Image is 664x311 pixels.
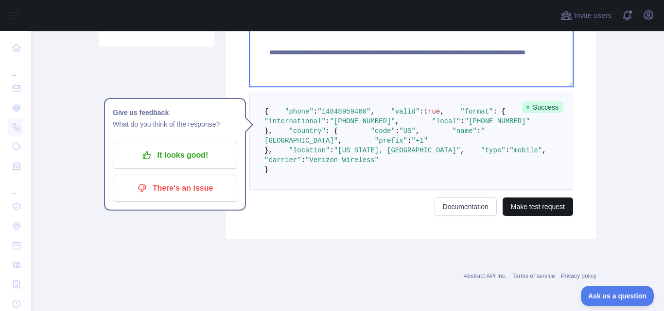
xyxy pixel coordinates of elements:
span: : [460,117,464,125]
span: , [416,127,419,135]
span: : [301,156,305,164]
span: : [326,117,330,125]
button: It looks good! [113,142,237,169]
h1: Give us feedback [113,107,237,118]
a: Abstract API Inc. [464,273,507,279]
span: "carrier" [264,156,301,164]
span: , [460,147,464,154]
span: : { [493,108,506,115]
button: Invite users [559,8,613,23]
span: "valid" [391,108,419,115]
span: }, [264,147,273,154]
span: : [506,147,509,154]
span: : { [326,127,338,135]
a: Privacy policy [561,273,596,279]
span: "local" [432,117,460,125]
span: , [338,137,342,145]
span: "phone" [285,108,314,115]
div: ... [8,58,23,78]
a: Documentation [435,197,497,216]
span: : [477,127,481,135]
span: "type" [481,147,505,154]
span: "Verizon Wireless" [305,156,379,164]
div: ... [8,177,23,196]
span: "[US_STATE], [GEOGRAPHIC_DATA]" [334,147,460,154]
span: }, [264,127,273,135]
span: : [407,137,411,145]
p: There's an issue [120,180,230,196]
span: "format" [460,108,493,115]
span: } [264,166,268,174]
span: "prefix" [375,137,407,145]
span: "location" [289,147,330,154]
span: "[PHONE_NUMBER]" [465,117,530,125]
span: Success [522,101,563,113]
span: true [424,108,440,115]
span: , [395,117,399,125]
a: Terms of service [512,273,555,279]
span: "code" [370,127,395,135]
span: { [264,108,268,115]
span: "US" [399,127,416,135]
span: "name" [453,127,477,135]
span: : [330,147,333,154]
span: , [542,147,546,154]
span: "international" [264,117,326,125]
span: , [370,108,374,115]
span: : [314,108,317,115]
span: Invite users [574,10,612,21]
span: , [440,108,444,115]
iframe: Toggle Customer Support [581,286,654,306]
span: : [395,127,399,135]
p: What do you think of the response? [113,118,237,130]
span: "mobile" [509,147,542,154]
button: Make test request [503,197,573,216]
span: "country" [289,127,326,135]
span: : [419,108,423,115]
span: "14848959460" [317,108,370,115]
p: It looks good! [120,147,230,164]
span: "[PHONE_NUMBER]" [330,117,395,125]
button: There's an issue [113,175,237,202]
span: "+1" [411,137,428,145]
